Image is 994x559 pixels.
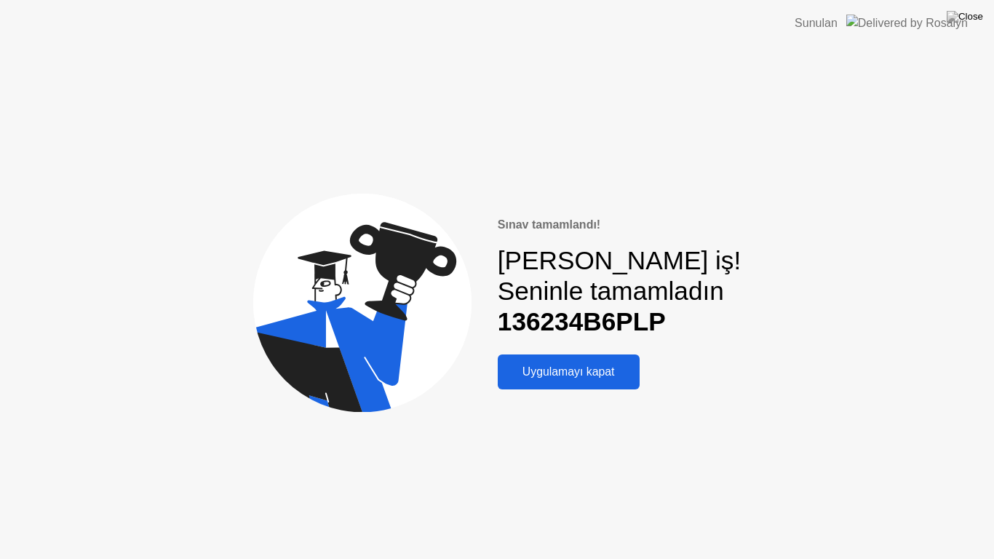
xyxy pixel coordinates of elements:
[498,354,640,389] button: Uygulamayı kapat
[846,15,968,31] img: Delivered by Rosalyn
[947,11,983,23] img: Close
[502,365,635,378] div: Uygulamayı kapat
[498,216,741,234] div: Sınav tamamlandı!
[795,15,838,32] div: Sunulan
[498,245,741,338] div: [PERSON_NAME] iş! Seninle tamamladın
[498,307,666,336] b: 136234B6PLP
